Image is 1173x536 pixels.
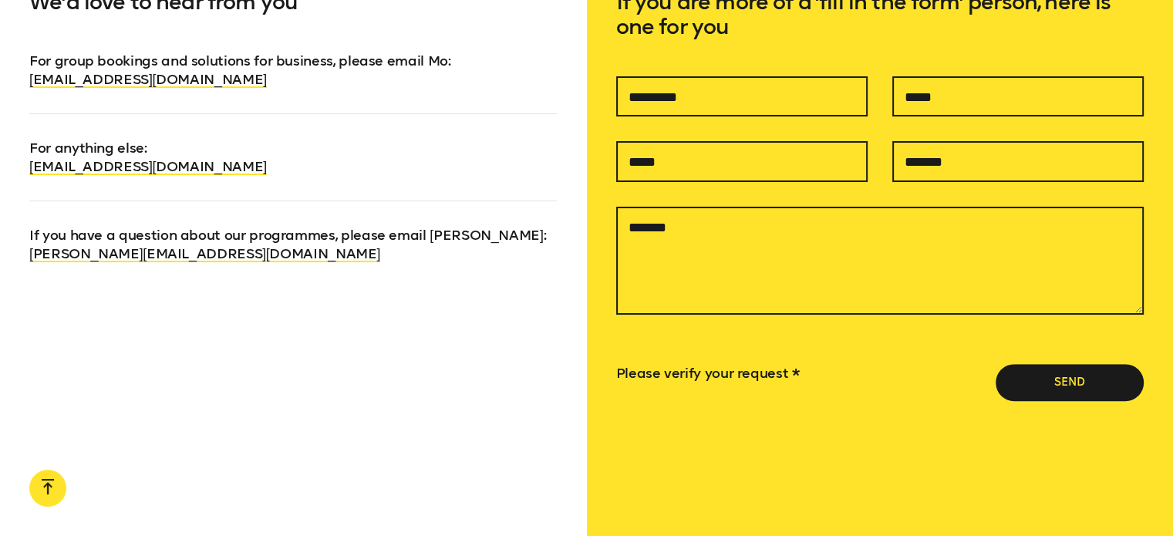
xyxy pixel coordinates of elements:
[29,158,267,175] a: [EMAIL_ADDRESS][DOMAIN_NAME]
[29,71,267,88] a: [EMAIL_ADDRESS][DOMAIN_NAME]
[29,201,557,263] p: If you have a question about our programmes, please email [PERSON_NAME] :
[29,52,557,89] p: For group bookings and solutions for business, please email Mo :
[29,245,380,262] a: [PERSON_NAME][EMAIL_ADDRESS][DOMAIN_NAME]
[29,113,557,176] p: For anything else :
[616,365,800,382] label: Please verify your request *
[616,390,743,501] iframe: reCAPTCHA
[1020,375,1119,390] span: Send
[996,364,1144,401] button: Send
